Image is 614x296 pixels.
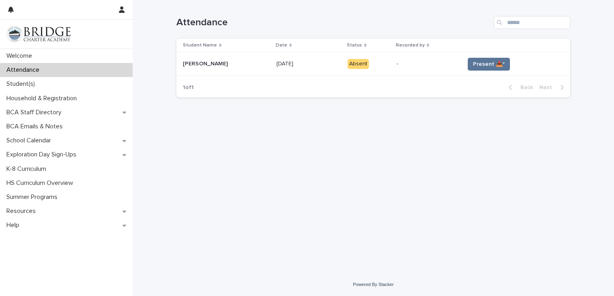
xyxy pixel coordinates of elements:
p: Recorded by [396,41,425,50]
p: Resources [3,207,42,215]
p: Welcome [3,52,39,60]
p: BCA Emails & Notes [3,123,69,130]
span: Next [539,85,557,90]
p: [DATE] [276,59,295,67]
a: Powered By Stacker [353,282,393,287]
p: School Calendar [3,137,57,144]
p: BCA Staff Directory [3,109,68,116]
p: Student(s) [3,80,41,88]
p: Attendance [3,66,46,74]
input: Search [494,16,570,29]
p: 1 of 1 [176,78,200,97]
p: K-8 Curriculum [3,165,53,173]
button: Back [502,84,536,91]
p: Date [276,41,287,50]
img: V1C1m3IdTEidaUdm9Hs0 [6,26,71,42]
p: Household & Registration [3,95,83,102]
p: - [397,61,458,67]
span: Back [516,85,533,90]
span: Present 📥* [473,60,505,68]
h1: Attendance [176,17,491,28]
button: Next [536,84,570,91]
button: Present 📥* [468,58,510,71]
p: Exploration Day Sign-Ups [3,151,83,158]
tr: [PERSON_NAME][PERSON_NAME] [DATE][DATE] Absent-Present 📥* [176,53,570,76]
p: Status [347,41,362,50]
div: Absent [348,59,369,69]
p: Summer Programs [3,193,64,201]
p: HS Curriculum Overview [3,179,80,187]
p: [PERSON_NAME] [183,59,229,67]
p: Help [3,221,26,229]
p: Student Name [183,41,217,50]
